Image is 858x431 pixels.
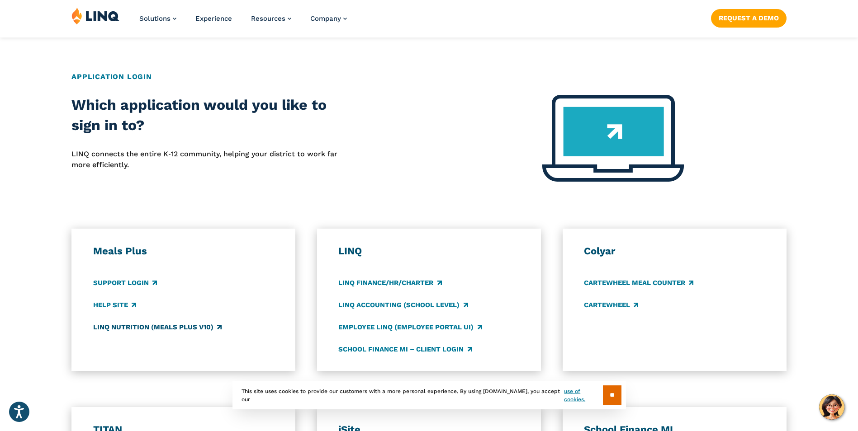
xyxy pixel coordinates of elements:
img: LINQ | K‑12 Software [71,7,119,24]
span: Solutions [139,14,171,23]
a: CARTEWHEEL [584,300,638,310]
a: CARTEWHEEL Meal Counter [584,278,693,288]
a: Help Site [93,300,136,310]
a: Employee LINQ (Employee Portal UI) [338,322,482,332]
span: Company [310,14,341,23]
nav: Button Navigation [711,7,787,27]
button: Hello, have a question? Let’s chat. [819,394,844,420]
nav: Primary Navigation [139,7,347,37]
a: Request a Demo [711,9,787,27]
span: Resources [251,14,285,23]
h3: Meals Plus [93,245,274,258]
a: Solutions [139,14,176,23]
a: LINQ Accounting (school level) [338,300,468,310]
a: Experience [195,14,232,23]
a: use of cookies. [564,387,602,403]
a: Resources [251,14,291,23]
h2: Application Login [71,71,787,82]
h3: LINQ [338,245,519,258]
div: This site uses cookies to provide our customers with a more personal experience. By using [DOMAIN... [232,381,626,409]
h3: Colyar [584,245,765,258]
h2: Which application would you like to sign in to? [71,95,357,136]
a: Support Login [93,278,157,288]
p: LINQ connects the entire K‑12 community, helping your district to work far more efficiently. [71,149,357,171]
a: LINQ Finance/HR/Charter [338,278,441,288]
a: Company [310,14,347,23]
a: LINQ Nutrition (Meals Plus v10) [93,322,222,332]
a: School Finance MI – Client Login [338,344,472,354]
